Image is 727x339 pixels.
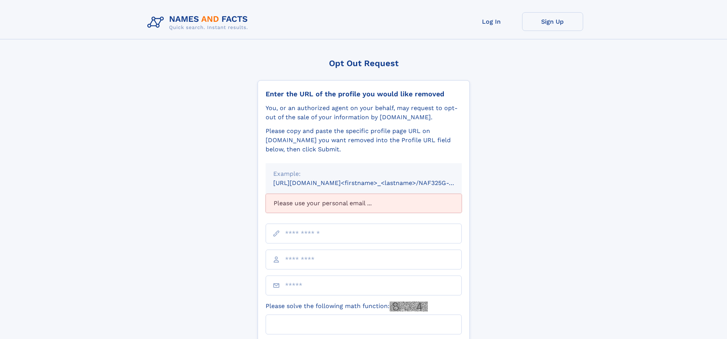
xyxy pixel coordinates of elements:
a: Log In [461,12,522,31]
div: Opt Out Request [258,58,470,68]
div: You, or an authorized agent on your behalf, may request to opt-out of the sale of your informatio... [266,104,462,122]
div: Enter the URL of the profile you would like removed [266,90,462,98]
label: Please solve the following math function: [266,302,428,311]
div: Please copy and paste the specific profile page URL on [DOMAIN_NAME] you want removed into the Pr... [266,127,462,154]
a: Sign Up [522,12,583,31]
small: [URL][DOMAIN_NAME]<firstname>_<lastname>/NAF325G-xxxxxxxx [273,179,476,187]
img: Logo Names and Facts [144,12,254,33]
div: Please use your personal email ... [266,194,462,213]
div: Example: [273,169,454,178]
